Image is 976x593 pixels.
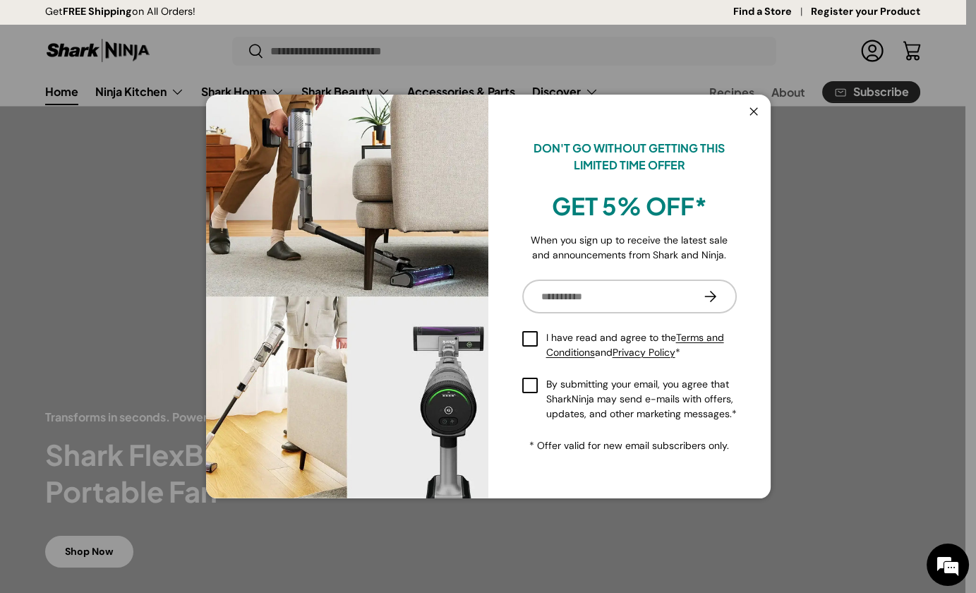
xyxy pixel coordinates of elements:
span: I have read and agree to the and * [546,330,737,360]
img: shark-kion-auto-empty-dock-iw3241ae-full-blast-living-room-cleaning-view-sharkninja-philippines [206,95,488,498]
a: Find a Store [733,4,811,20]
textarea: Type your message and hit 'Enter' [7,385,269,435]
p: Get on All Orders! [45,4,195,20]
p: * Offer valid for new email subscribers only. [522,438,737,453]
a: Register your Product [811,4,920,20]
span: We're online! [82,178,195,321]
p: DON'T GO WITHOUT GETTING THIS LIMITED TIME OFFER [522,140,737,174]
span: By submitting your email, you agree that SharkNinja may send e-mails with offers, updates, and ot... [546,377,737,421]
a: Privacy Policy [613,346,675,359]
p: When you sign up to receive the latest sale and announcements from Shark and Ninja. [522,233,737,263]
div: Chat with us now [73,79,237,97]
div: Minimize live chat window [231,7,265,41]
h2: GET 5% OFF* [522,191,737,222]
strong: FREE Shipping [63,5,132,18]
